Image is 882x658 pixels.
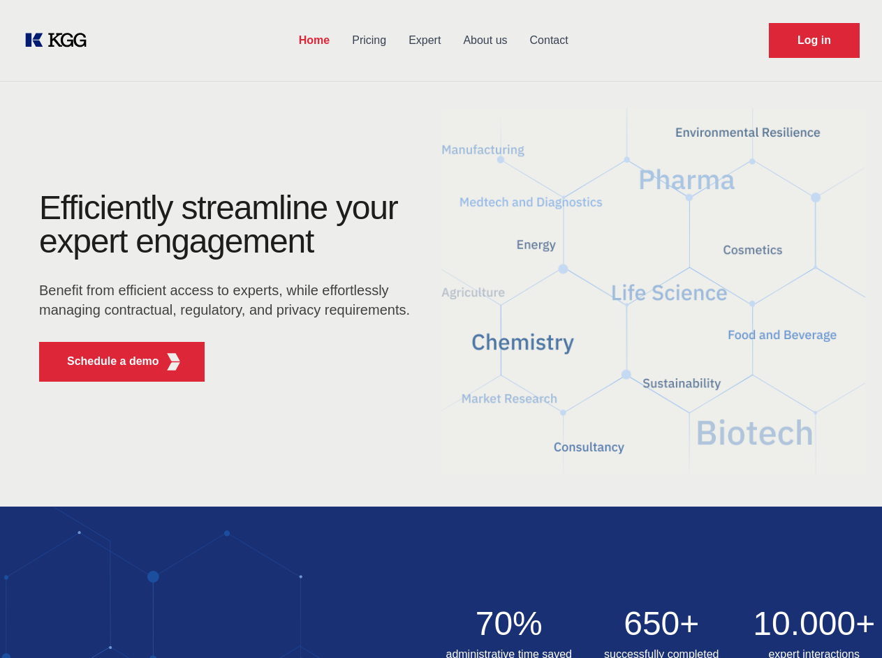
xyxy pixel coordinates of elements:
p: Benefit from efficient access to experts, while effortlessly managing contractual, regulatory, an... [39,281,419,320]
a: Pricing [341,22,397,59]
h2: 70% [441,607,578,641]
a: Home [288,22,341,59]
button: Schedule a demoKGG Fifth Element RED [39,342,205,382]
a: Contact [519,22,580,59]
p: Schedule a demo [67,353,159,370]
a: Request Demo [769,23,860,58]
h2: 650+ [594,607,730,641]
a: KOL Knowledge Platform: Talk to Key External Experts (KEE) [22,29,98,52]
img: KGG Fifth Element RED [441,91,866,493]
a: Expert [397,22,452,59]
img: KGG Fifth Element RED [165,353,182,371]
h1: Efficiently streamline your expert engagement [39,191,419,258]
a: About us [452,22,518,59]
